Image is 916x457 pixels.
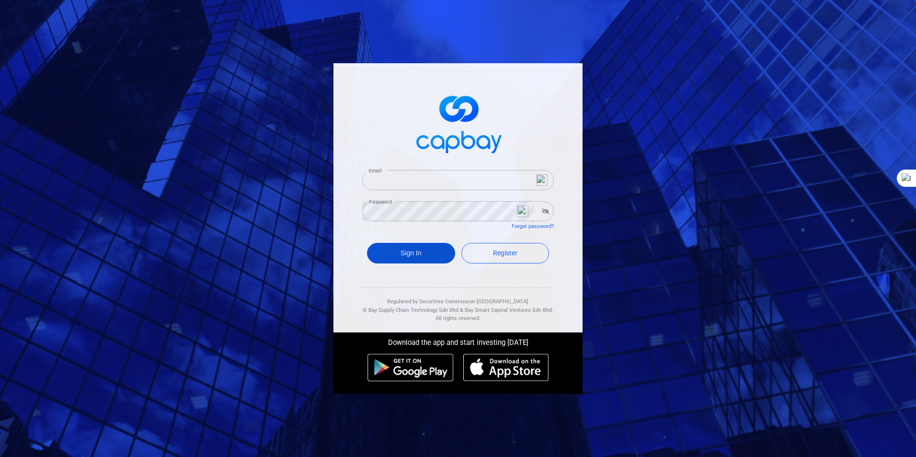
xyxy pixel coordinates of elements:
[493,249,517,257] span: Register
[369,198,392,206] label: Password
[536,174,548,186] img: npw-badge-icon-locked.svg
[369,167,381,174] label: Email
[367,243,455,263] button: Sign In
[465,307,553,313] span: Bay Smart Capital Ventures Sdn Bhd.
[363,307,458,313] span: © Bay Supply Chain Technology Sdn Bhd
[463,354,549,381] img: ios
[461,243,550,263] a: Register
[410,87,506,159] img: logo
[517,206,528,217] img: npw-badge-icon-locked.svg
[326,332,590,349] div: Download the app and start investing [DATE]
[362,288,554,323] div: Regulated by Securities Commission [GEOGRAPHIC_DATA]. & All rights reserved.
[367,354,454,381] img: android
[512,223,554,229] a: Forgot password?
